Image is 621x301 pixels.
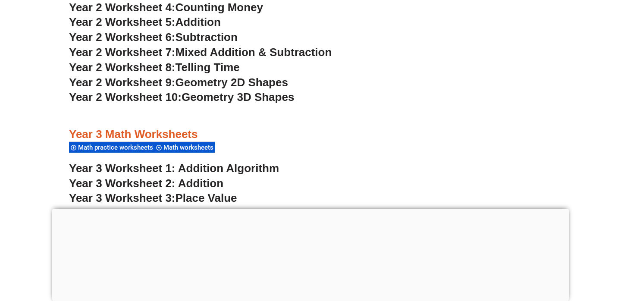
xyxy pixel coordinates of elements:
span: Year 2 Worksheet 9: [69,76,176,89]
a: Year 2 Worksheet 6:Subtraction [69,31,238,44]
span: Math worksheets [163,144,216,151]
span: Year 2 Worksheet 6: [69,31,176,44]
a: Year 2 Worksheet 10:Geometry 3D Shapes [69,91,294,103]
div: Math worksheets [154,141,215,153]
span: Year 2 Worksheet 7: [69,46,176,59]
span: Year 3 Worksheet 3: [69,191,176,204]
a: Year 3 Worksheet 2: Addition [69,177,223,190]
span: Subtraction [176,31,238,44]
span: Counting Money [176,1,263,14]
span: Geometry 2D Shapes [176,76,288,89]
a: Year 2 Worksheet 8:Telling Time [69,61,240,74]
a: Year 3 Worksheet 3:Place Value [69,191,237,204]
span: Year 2 Worksheet 5: [69,16,176,28]
iframe: Advertisement [52,209,569,299]
a: Year 2 Worksheet 7:Mixed Addition & Subtraction [69,46,332,59]
span: Math practice worksheets [78,144,156,151]
a: Year 2 Worksheet 9:Geometry 2D Shapes [69,76,288,89]
h3: Year 3 Math Worksheets [69,127,552,142]
span: Year 2 Worksheet 10: [69,91,182,103]
a: Year 3 Worksheet 1: Addition Algorithm [69,162,279,175]
a: Year 3 Worksheet 4: Rounding [69,207,231,219]
span: Year 2 Worksheet 4: [69,1,176,14]
a: Year 2 Worksheet 5:Addition [69,16,221,28]
span: Addition [176,16,221,28]
a: Year 2 Worksheet 4:Counting Money [69,1,263,14]
iframe: Chat Widget [578,260,621,301]
span: Geometry 3D Shapes [182,91,294,103]
div: Math practice worksheets [69,141,154,153]
span: Telling Time [176,61,240,74]
span: Place Value [176,191,237,204]
span: Mixed Addition & Subtraction [176,46,332,59]
span: Year 2 Worksheet 8: [69,61,176,74]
